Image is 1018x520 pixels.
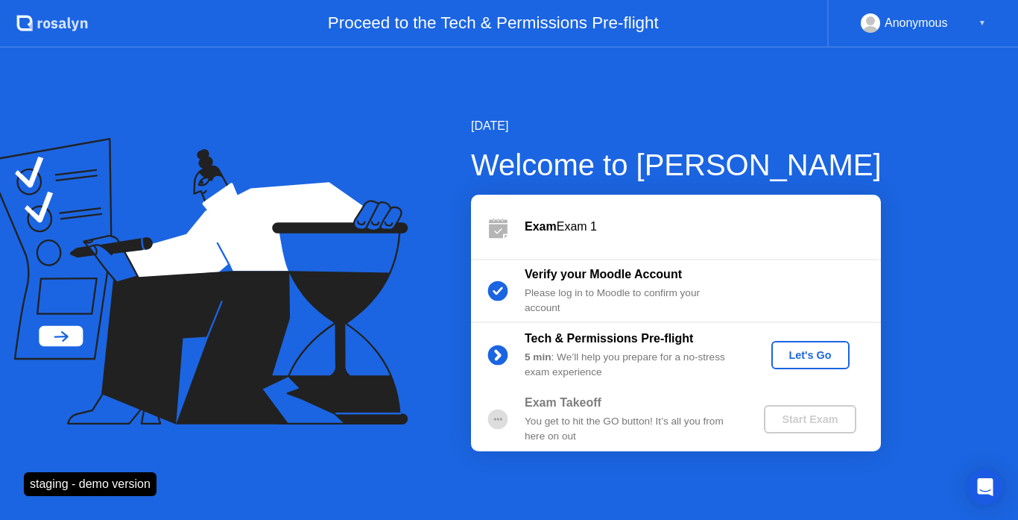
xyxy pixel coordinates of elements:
b: Tech & Permissions Pre-flight [525,332,693,345]
div: : We’ll help you prepare for a no-stress exam experience [525,350,739,380]
div: Welcome to [PERSON_NAME] [471,142,882,187]
div: Please log in to Moodle to confirm your account [525,286,739,316]
div: Anonymous [885,13,948,33]
b: Verify your Moodle Account [525,268,682,281]
div: Let's Go [777,349,844,361]
div: [DATE] [471,117,882,135]
div: ▼ [979,13,986,33]
div: Open Intercom Messenger [967,469,1003,505]
div: Exam 1 [525,218,881,236]
div: staging - demo version [24,472,157,496]
button: Let's Go [771,341,850,369]
div: Start Exam [770,413,850,425]
div: You get to hit the GO button! It’s all you from here on out [525,414,739,445]
b: Exam [525,220,557,233]
button: Start Exam [764,405,856,433]
b: Exam Takeoff [525,396,601,409]
b: 5 min [525,351,551,363]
